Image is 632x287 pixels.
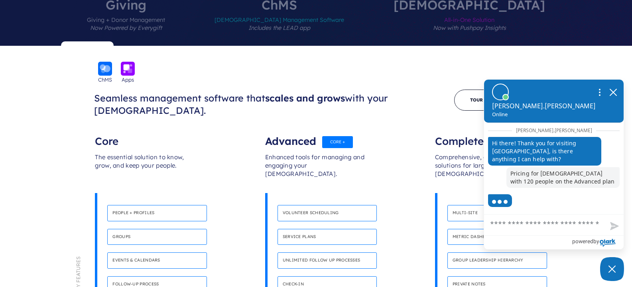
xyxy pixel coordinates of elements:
span: ChMS [98,76,112,84]
h4: Events & calendars [107,252,207,269]
h4: Service plans [278,229,377,245]
button: close chatbox [607,86,620,98]
span: Apps [122,76,134,84]
p: Online [492,111,596,118]
em: Includes the LEAD app [248,24,310,31]
span: scales and grows [265,92,345,104]
span: All-in-One Solution [394,11,545,46]
button: Open chat options menu [593,86,607,98]
p: Pricing for [DEMOGRAPHIC_DATA] with 120 people on the Advanced plan [506,167,620,188]
div: Enhanced tools for managing and engaging your [DEMOGRAPHIC_DATA]. [265,145,367,193]
div: Comprehensive, customized solutions for large and multi-site [DEMOGRAPHIC_DATA]. [435,145,537,193]
span: [DEMOGRAPHIC_DATA] Management Software [215,11,344,46]
svg: three dots moving up and down to indicate typing [492,198,508,204]
span: by [593,236,599,246]
h3: Seamless management software that with your [DEMOGRAPHIC_DATA]. [94,92,455,117]
h4: Unlimited follow up processes [278,252,377,269]
h4: Volunteer scheduling [278,205,377,221]
div: Complete [435,129,537,145]
img: icon_apps-bckgrnd-600x600-1.png [121,62,135,76]
span: [PERSON_NAME].[PERSON_NAME] [512,125,596,135]
em: Now Powered by Everygift [90,24,162,31]
em: Now with Pushpay Insights [433,24,506,31]
img: icon_chms-bckgrnd-600x600-1.png [98,62,112,76]
h4: Groups [107,229,207,245]
div: Advanced [265,129,367,145]
span: powered [572,236,593,246]
h4: People + Profiles [107,205,207,221]
p: [PERSON_NAME].[PERSON_NAME] [492,101,596,111]
p: Hi there! Thank you for visiting [GEOGRAPHIC_DATA], is there anything I can help with? [488,137,601,166]
div: Core [95,129,197,145]
h4: Group leadership hierarchy [447,252,547,269]
h4: Metric dashboards [447,229,547,245]
button: Close Chatbox [600,257,624,281]
a: Tour Key Features > [454,90,538,111]
h4: Multi-site [447,205,547,221]
a: Powered by Olark [572,236,624,249]
span: Giving + Donor Management [87,11,165,46]
button: Send message [604,217,624,235]
div: chat [484,123,624,214]
div: olark chatbox [484,79,624,250]
div: The essential solution to know, grow, and keep your people. [95,145,197,193]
